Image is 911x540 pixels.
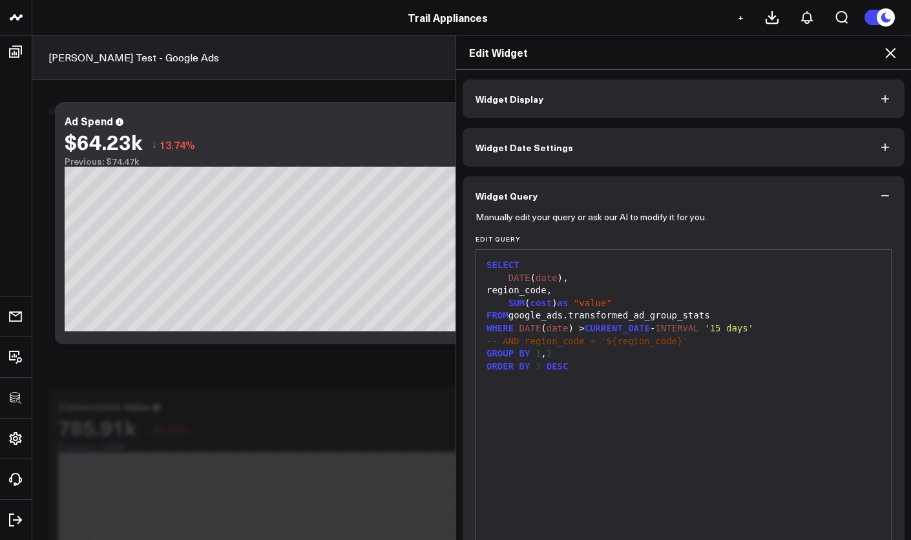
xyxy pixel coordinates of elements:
[487,260,519,270] span: SELECT
[738,13,744,22] span: +
[483,272,885,285] div: ( ),
[463,79,905,118] button: Widget Display
[547,323,569,333] span: date
[487,310,508,320] span: FROM
[487,348,514,358] span: GROUP
[519,361,530,371] span: BY
[408,10,488,25] a: Trail Appliances
[487,323,514,333] span: WHERE
[574,298,612,308] span: "value"
[530,298,552,308] span: cost
[476,212,707,222] p: Manually edit your query or ask our AI to modify it for you.
[585,323,650,333] span: CURRENT_DATE
[463,176,905,215] button: Widget Query
[483,322,885,335] div: ( ) > -
[476,191,538,201] span: Widget Query
[547,361,569,371] span: DESC
[655,323,698,333] span: INTERVAL
[536,348,541,358] span: 1
[483,348,885,360] div: ,
[519,323,541,333] span: DATE
[519,348,530,358] span: BY
[469,45,898,59] h2: Edit Widget
[463,128,905,167] button: Widget Date Settings
[536,273,558,283] span: date
[558,298,569,308] span: as
[476,94,543,104] span: Widget Display
[508,298,525,308] span: SUM
[487,361,514,371] span: ORDER
[483,309,885,322] div: google_ads.transformed_ad_group_stats
[476,235,892,243] label: Edit Query
[733,10,748,25] button: +
[483,297,885,310] div: ( )
[483,284,885,297] div: region_code,
[536,361,541,371] span: 3
[508,273,530,283] span: DATE
[487,336,688,346] span: -- AND region_code = '${region_code}'
[476,142,573,152] span: Widget Date Settings
[547,348,552,358] span: 2
[704,323,753,333] span: '15 days'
